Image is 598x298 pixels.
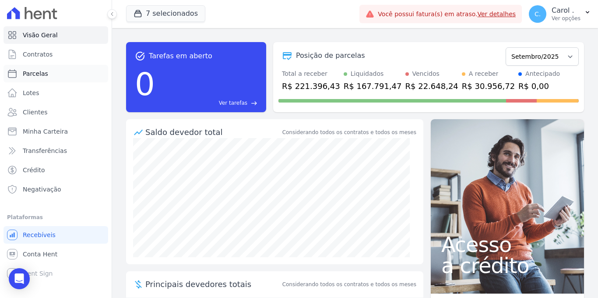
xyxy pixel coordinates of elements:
[23,50,53,59] span: Contratos
[4,123,108,140] a: Minha Carteira
[282,80,340,92] div: R$ 221.396,43
[4,226,108,244] a: Recebíveis
[412,69,440,78] div: Vencidos
[441,234,573,255] span: Acesso
[552,6,580,15] p: Carol .
[282,69,340,78] div: Total a receber
[522,2,598,26] button: C. Carol . Ver opções
[4,181,108,198] a: Negativação
[378,10,516,19] span: Você possui fatura(s) em atraso.
[135,61,155,107] div: 0
[219,99,247,107] span: Ver tarefas
[351,69,384,78] div: Liquidados
[135,51,145,61] span: task_alt
[462,80,515,92] div: R$ 30.956,72
[282,280,416,288] span: Considerando todos os contratos e todos os meses
[535,11,541,17] span: C.
[4,142,108,160] a: Transferências
[4,84,108,102] a: Lotes
[23,69,48,78] span: Parcelas
[469,69,499,78] div: A receber
[4,46,108,63] a: Contratos
[477,11,516,18] a: Ver detalhes
[405,80,458,92] div: R$ 22.648,24
[23,108,47,117] span: Clientes
[296,50,365,61] div: Posição de parcelas
[282,128,416,136] div: Considerando todos os contratos e todos os meses
[4,65,108,82] a: Parcelas
[145,278,281,290] span: Principais devedores totais
[525,69,560,78] div: Antecipado
[4,245,108,263] a: Conta Hent
[23,185,61,194] span: Negativação
[518,80,560,92] div: R$ 0,00
[23,31,58,39] span: Visão Geral
[23,89,39,97] span: Lotes
[149,51,212,61] span: Tarefas em aberto
[9,268,30,289] div: Open Intercom Messenger
[4,161,108,179] a: Crédito
[126,5,205,22] button: 7 selecionados
[4,103,108,121] a: Clientes
[251,100,257,106] span: east
[552,15,580,22] p: Ver opções
[23,127,68,136] span: Minha Carteira
[23,146,67,155] span: Transferências
[441,255,573,276] span: a crédito
[145,126,281,138] div: Saldo devedor total
[344,80,402,92] div: R$ 167.791,47
[23,250,57,259] span: Conta Hent
[7,212,105,223] div: Plataformas
[4,26,108,44] a: Visão Geral
[23,166,45,174] span: Crédito
[23,231,56,239] span: Recebíveis
[158,99,257,107] a: Ver tarefas east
